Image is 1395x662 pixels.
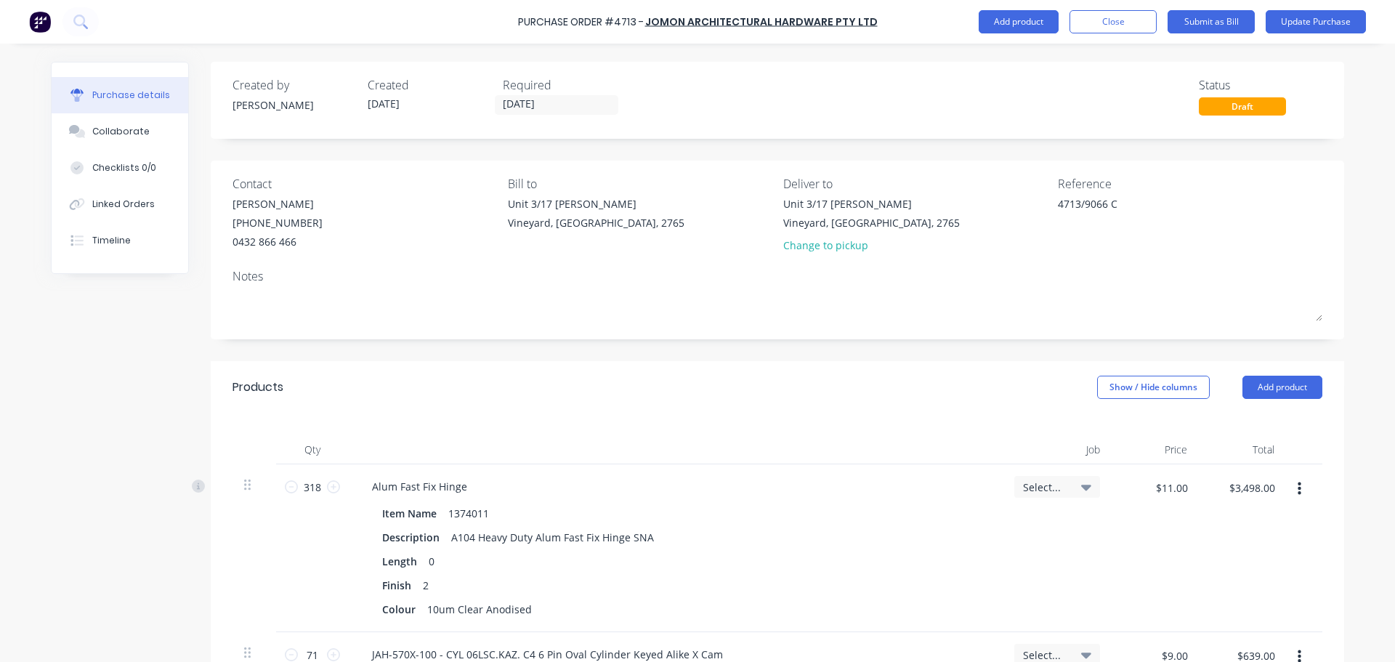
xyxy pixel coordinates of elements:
div: [PERSON_NAME] [232,97,356,113]
div: Colour [376,599,421,620]
div: Price [1112,435,1199,464]
button: Submit as Bill [1168,10,1255,33]
div: 1374011 [442,503,495,524]
img: Factory [29,11,51,33]
div: Collaborate [92,125,150,138]
div: 10um Clear Anodised [421,599,538,620]
div: Vineyard, [GEOGRAPHIC_DATA], 2765 [508,215,684,230]
div: 0 [423,551,445,572]
span: Select... [1023,480,1067,495]
div: Length [376,551,423,572]
div: Bill to [508,175,772,193]
div: Created by [232,76,356,94]
div: [PHONE_NUMBER] [232,215,323,230]
div: [PERSON_NAME] [232,196,323,211]
div: 0432 866 466 [232,234,323,249]
div: Vineyard, [GEOGRAPHIC_DATA], 2765 [783,215,960,230]
div: Products [232,379,283,396]
button: Linked Orders [52,186,188,222]
div: Reference [1058,175,1322,193]
div: Qty [276,435,349,464]
button: Update Purchase [1266,10,1366,33]
div: Total [1199,435,1286,464]
button: Show / Hide columns [1097,376,1210,399]
div: Checklists 0/0 [92,161,156,174]
button: Purchase details [52,77,188,113]
button: Timeline [52,222,188,259]
button: Checklists 0/0 [52,150,188,186]
div: 2 [417,575,439,596]
div: Finish [376,575,417,596]
div: Purchase details [92,89,170,102]
button: Add product [979,10,1059,33]
div: Description [376,527,445,548]
div: Item Name [376,503,442,524]
div: Timeline [92,234,131,247]
div: Draft [1199,97,1286,116]
button: Add product [1242,376,1322,399]
div: Contact [232,175,497,193]
div: Purchase Order #4713 - [518,15,644,30]
div: Unit 3/17 [PERSON_NAME] [783,196,960,211]
div: Linked Orders [92,198,155,211]
div: Change to pickup [783,238,960,253]
a: Jomon Architectural Hardware Pty Ltd [645,15,878,29]
div: Deliver to [783,175,1048,193]
div: Status [1199,76,1322,94]
button: Collaborate [52,113,188,150]
div: Job [1003,435,1112,464]
div: Required [503,76,626,94]
button: Close [1069,10,1157,33]
div: Created [368,76,491,94]
div: Alum Fast Fix Hinge [360,476,479,497]
div: Unit 3/17 [PERSON_NAME] [508,196,684,211]
div: A104 Heavy Duty Alum Fast Fix Hinge SNA [445,527,660,548]
div: Notes [232,267,1322,285]
textarea: 4713/9066 C [1058,196,1240,229]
